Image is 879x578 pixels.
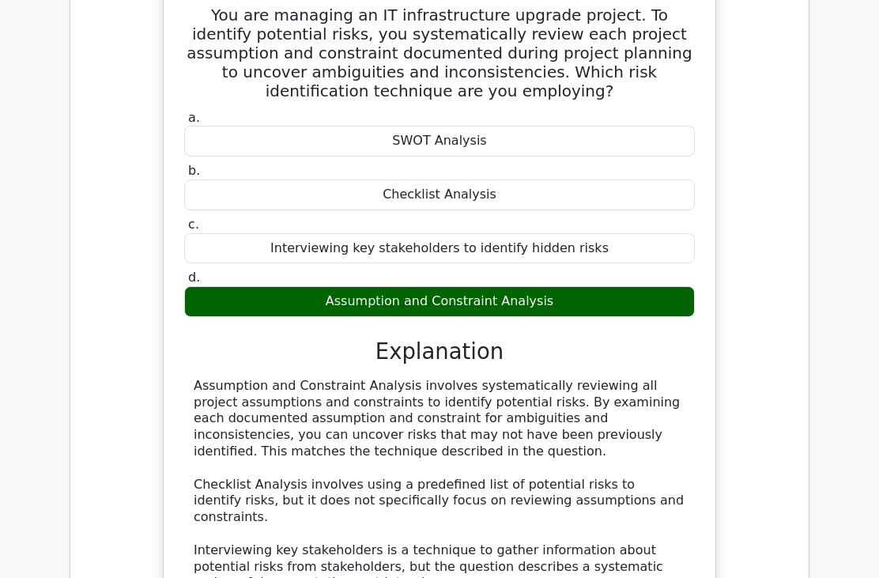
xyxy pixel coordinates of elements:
[184,179,695,210] div: Checklist Analysis
[184,286,695,317] div: Assumption and Constraint Analysis
[188,217,199,232] span: c.
[194,339,685,365] h3: Explanation
[183,6,696,100] h5: You are managing an IT infrastructure upgrade project. To identify potential risks, you systemati...
[184,126,695,157] div: SWOT Analysis
[184,233,695,264] div: Interviewing key stakeholders to identify hidden risks
[188,270,200,285] span: d.
[188,110,200,125] span: a.
[188,163,200,178] span: b.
